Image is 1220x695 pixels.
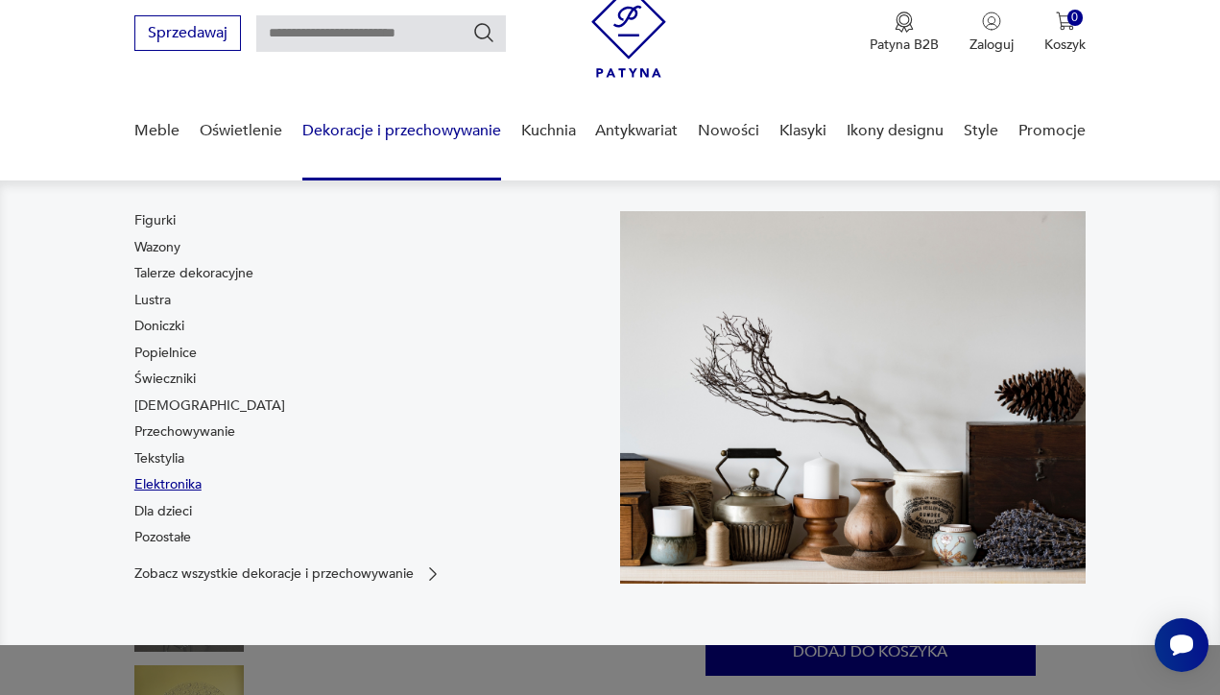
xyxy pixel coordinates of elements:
[1044,12,1086,54] button: 0Koszyk
[134,94,179,168] a: Meble
[134,396,285,416] a: [DEMOGRAPHIC_DATA]
[134,317,184,336] a: Doniczki
[1018,94,1086,168] a: Promocje
[134,422,235,442] a: Przechowywanie
[870,36,939,54] p: Patyna B2B
[870,12,939,54] button: Patyna B2B
[200,94,282,168] a: Oświetlenie
[1067,10,1084,26] div: 0
[134,475,202,494] a: Elektronika
[870,12,939,54] a: Ikona medaluPatyna B2B
[595,94,678,168] a: Antykwariat
[472,21,495,44] button: Szukaj
[134,502,192,521] a: Dla dzieci
[620,211,1087,584] img: cfa44e985ea346226f89ee8969f25989.jpg
[779,94,826,168] a: Klasyki
[134,567,414,580] p: Zobacz wszystkie dekoracje i przechowywanie
[847,94,944,168] a: Ikony designu
[969,12,1014,54] button: Zaloguj
[134,264,253,283] a: Talerze dekoracyjne
[134,15,241,51] button: Sprzedawaj
[134,528,191,547] a: Pozostałe
[134,238,180,257] a: Wazony
[302,94,501,168] a: Dekoracje i przechowywanie
[134,449,184,468] a: Tekstylia
[134,564,443,584] a: Zobacz wszystkie dekoracje i przechowywanie
[1155,618,1208,672] iframe: Smartsupp widget button
[698,94,759,168] a: Nowości
[521,94,576,168] a: Kuchnia
[969,36,1014,54] p: Zaloguj
[134,370,196,389] a: Świeczniki
[1056,12,1075,31] img: Ikona koszyka
[134,211,176,230] a: Figurki
[134,344,197,363] a: Popielnice
[134,28,241,41] a: Sprzedawaj
[964,94,998,168] a: Style
[134,291,171,310] a: Lustra
[982,12,1001,31] img: Ikonka użytkownika
[1044,36,1086,54] p: Koszyk
[895,12,914,33] img: Ikona medalu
